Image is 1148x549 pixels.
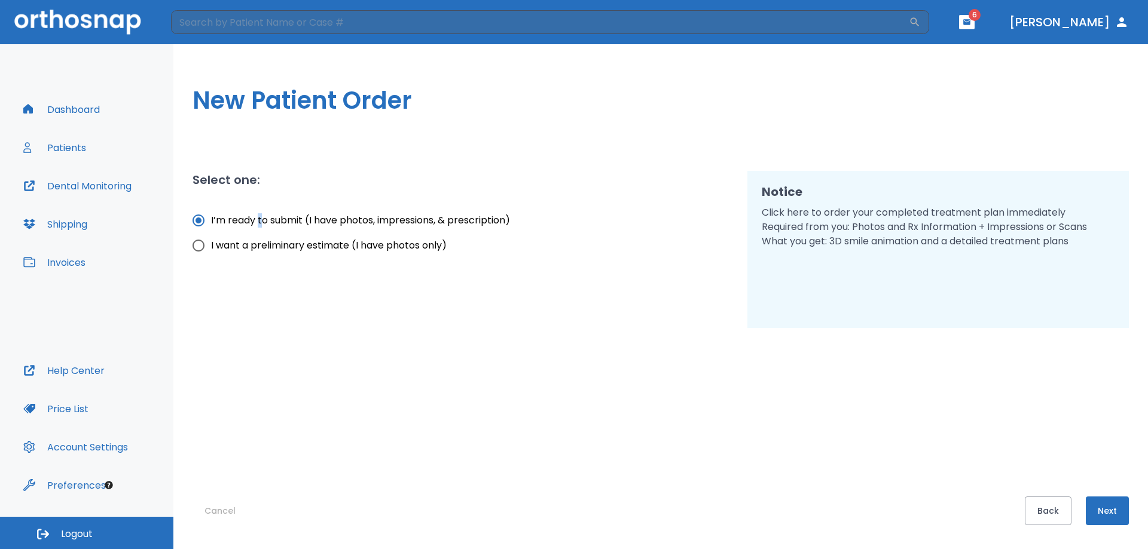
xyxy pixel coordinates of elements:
div: Tooltip anchor [103,480,114,490]
span: Logout [61,527,93,541]
button: Back [1025,496,1071,525]
h2: Select one: [193,171,260,189]
img: Orthosnap [14,10,141,34]
button: Dashboard [16,95,107,124]
span: I want a preliminary estimate (I have photos only) [211,238,447,253]
input: Search by Patient Name or Case # [171,10,909,34]
button: Dental Monitoring [16,171,139,200]
button: Cancel [193,496,248,525]
span: I’m ready to submit (I have photos, impressions, & prescription) [211,213,510,228]
button: Patients [16,133,93,162]
h1: New Patient Order [193,82,1129,118]
button: [PERSON_NAME] [1004,11,1134,33]
button: Next [1086,496,1129,525]
button: Invoices [16,248,93,277]
span: 6 [969,9,981,21]
p: Click here to order your completed treatment plan immediately Required from you: Photos and Rx In... [762,206,1115,249]
button: Help Center [16,356,112,385]
h2: Notice [762,183,1115,201]
button: Preferences [16,471,113,499]
button: Account Settings [16,433,135,461]
button: Price List [16,394,96,423]
button: Shipping [16,210,94,238]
